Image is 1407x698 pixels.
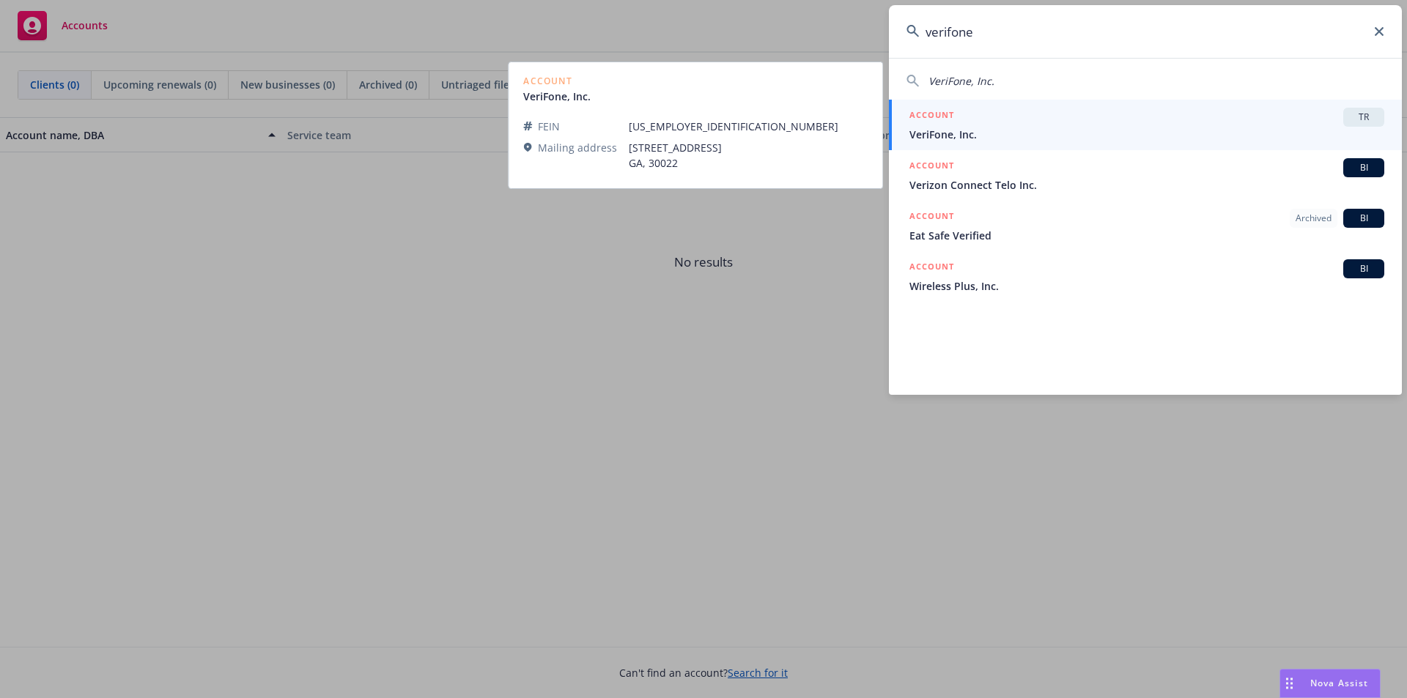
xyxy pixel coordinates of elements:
[909,209,954,226] h5: ACCOUNT
[889,150,1402,201] a: ACCOUNTBIVerizon Connect Telo Inc.
[928,74,994,88] span: VeriFone, Inc.
[889,251,1402,302] a: ACCOUNTBIWireless Plus, Inc.
[909,278,1384,294] span: Wireless Plus, Inc.
[909,259,954,277] h5: ACCOUNT
[889,5,1402,58] input: Search...
[909,127,1384,142] span: VeriFone, Inc.
[909,228,1384,243] span: Eat Safe Verified
[1280,669,1299,697] div: Drag to move
[909,158,954,176] h5: ACCOUNT
[1296,212,1332,225] span: Archived
[909,177,1384,193] span: Verizon Connect Telo Inc.
[1349,212,1378,225] span: BI
[1310,677,1368,689] span: Nova Assist
[1279,669,1381,698] button: Nova Assist
[1349,161,1378,174] span: BI
[909,108,954,125] h5: ACCOUNT
[1349,262,1378,275] span: BI
[889,100,1402,150] a: ACCOUNTTRVeriFone, Inc.
[1349,111,1378,124] span: TR
[889,201,1402,251] a: ACCOUNTArchivedBIEat Safe Verified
